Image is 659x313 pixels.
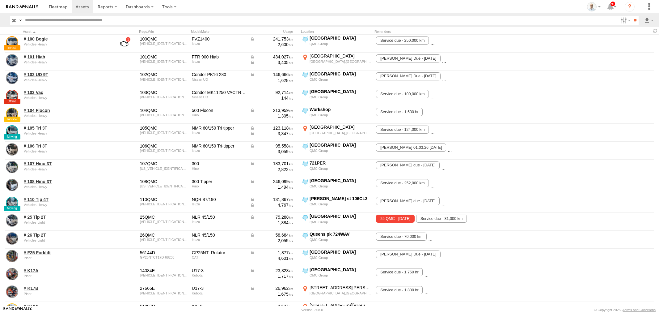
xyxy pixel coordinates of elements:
[192,268,246,273] div: U17-3
[140,149,188,152] div: JAANMR85EM7100105
[376,36,429,45] span: Service due - 250,000 km
[192,42,246,45] div: Isuzu
[192,232,246,238] div: NLR 45/150
[140,95,188,99] div: JNBMKB8EL00L00619
[192,36,246,42] div: FVZ1400
[6,90,18,102] a: View Asset Details
[24,72,108,77] a: # 102 UD 9T
[376,90,429,98] span: Service due - 100,000 km
[3,307,32,313] a: Visit our Website
[192,60,246,63] div: Isuzu
[250,268,293,273] div: Data from Vehicle CANbus
[424,108,488,116] span: Rego Due - 16/02/2026
[140,143,188,149] div: 106QMC
[301,249,372,266] label: Click to View Current Location
[376,54,440,62] span: Rego Due - 06/04/2026
[250,125,293,131] div: Data from Vehicle CANbus
[192,197,246,202] div: NQR 87/190
[310,249,371,255] div: [GEOGRAPHIC_DATA]
[140,167,188,170] div: JHHACS3H30K003050
[140,238,188,242] div: JAANLR85EM7101367
[250,285,293,291] div: Data from Vehicle CANbus
[301,196,372,212] label: Click to View Current Location
[192,72,246,77] div: Condor PK16 280
[6,197,18,209] a: View Asset Details
[376,197,440,205] span: rego due - 18/04/2026
[310,148,371,153] div: QMC Group
[430,126,495,134] span: Rego Due - 19/07/2026
[6,36,18,49] a: View Asset Details
[442,54,495,62] span: Service due - 440,000 km
[192,113,246,117] div: Hino
[310,53,371,59] div: [GEOGRAPHIC_DATA]
[24,90,108,95] a: # 103 Vac
[250,95,293,101] div: 144
[441,161,494,169] span: Service due - 188,000 km
[192,291,246,295] div: Kubota
[24,221,108,224] div: undefined
[140,197,188,202] div: 110QMC
[250,303,293,309] div: 4,627
[376,268,423,276] span: Service due - 1,750 hr
[24,268,108,273] a: # K17A
[249,29,298,34] div: Usage
[192,90,246,95] div: Condor MK11250 VACTRUCK
[301,213,372,230] label: Click to View Current Location
[6,5,38,9] img: rand-logo.svg
[6,268,18,280] a: View Asset Details
[140,268,188,273] div: 14084E
[301,107,372,123] label: Click to View Current Location
[113,36,136,51] a: View Asset with Fault/s
[310,231,371,237] div: Queens pk 724WAV
[140,179,188,184] div: 108QMC
[192,179,246,184] div: 300 Tipper
[250,108,293,113] div: Data from Vehicle CANbus
[250,238,293,243] div: 2,055
[6,143,18,156] a: View Asset Details
[140,125,188,131] div: 105QMC
[250,113,293,119] div: 1,305
[140,232,188,238] div: 26QMC
[192,161,246,166] div: 300
[250,143,293,149] div: Data from Vehicle CANbus
[310,77,371,82] div: QMC Group
[24,285,108,291] a: # K17B
[6,179,18,191] a: View Asset Details
[140,214,188,220] div: 25QMC
[192,250,246,255] div: GP25NT- Rotator
[192,143,246,149] div: NMR 60/150 Tri-tipper
[442,72,495,80] span: Service due - 150,000 km
[24,250,108,255] a: # F25 Forklift
[310,59,371,64] div: [GEOGRAPHIC_DATA],[GEOGRAPHIC_DATA]
[310,89,371,94] div: [GEOGRAPHIC_DATA]
[430,36,494,45] span: rego due - 10/04/2026
[424,286,490,294] span: REGO DUE - 01/03/2026
[310,107,371,112] div: Workshop
[301,124,372,141] label: Click to View Current Location
[310,178,371,183] div: [GEOGRAPHIC_DATA]
[140,202,188,206] div: JAAN1R75HM7100063
[250,184,293,190] div: 1,494
[250,149,293,154] div: 3,059
[301,142,372,159] label: Click to View Current Location
[310,285,371,290] div: [STREET_ADDRESS][PERSON_NAME]
[310,184,371,188] div: QMC Group
[24,179,108,184] a: # 108 Hino 3T
[250,36,293,42] div: Data from Vehicle CANbus
[301,267,372,284] label: Click to View Current Location
[250,255,293,261] div: 4,601
[250,214,293,220] div: Data from Vehicle CANbus
[192,285,246,291] div: U17-3
[376,161,440,169] span: Rego due - 21/05/2026
[192,202,246,206] div: Isuzu
[6,232,18,245] a: View Asset Details
[625,2,635,12] i: ?
[310,113,371,117] div: QMC Group
[140,255,188,259] div: GP25NTCT17D-68203
[310,238,371,242] div: QMC Group
[376,72,440,80] span: Rego Due - 03/09/2026
[192,167,246,170] div: Hino
[250,167,293,172] div: 2,822
[310,291,371,295] div: [GEOGRAPHIC_DATA],[GEOGRAPHIC_DATA]
[24,185,108,189] div: undefined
